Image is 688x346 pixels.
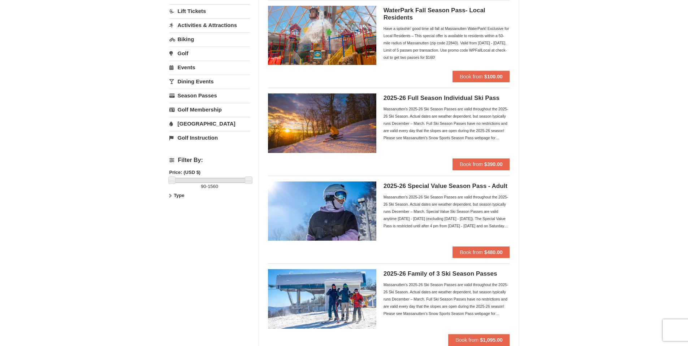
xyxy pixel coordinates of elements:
[169,131,250,144] a: Golf Instruction
[384,7,510,21] h5: WaterPark Fall Season Pass- Local Residents
[169,89,250,102] a: Season Passes
[169,32,250,46] a: Biking
[169,117,250,130] a: [GEOGRAPHIC_DATA]
[169,170,201,175] strong: Price: (USD $)
[460,161,483,167] span: Book from
[169,75,250,88] a: Dining Events
[169,183,250,190] label: -
[208,184,218,189] span: 1560
[169,61,250,74] a: Events
[384,105,510,141] div: Massanutten's 2025-26 Ski Season Passes are valid throughout the 2025-26 Ski Season. Actual dates...
[453,158,510,170] button: Book from $390.00
[384,281,510,317] div: Massanutten's 2025-26 Ski Season Passes are valid throughout the 2025-26 Ski Season. Actual dates...
[484,249,503,255] strong: $480.00
[169,4,250,18] a: Lift Tickets
[384,193,510,229] div: Massanutten's 2025-26 Ski Season Passes are valid throughout the 2025-26 Ski Season. Actual dates...
[460,74,483,79] span: Book from
[448,334,510,346] button: Book from $1,095.00
[384,183,510,190] h5: 2025-26 Special Value Season Pass - Adult
[453,246,510,258] button: Book from $480.00
[169,157,250,163] h4: Filter By:
[174,193,184,198] strong: Type
[169,47,250,60] a: Golf
[169,18,250,32] a: Activities & Attractions
[268,6,376,65] img: 6619937-212-8c750e5f.jpg
[455,337,479,343] span: Book from
[169,103,250,116] a: Golf Membership
[384,95,510,102] h5: 2025-26 Full Season Individual Ski Pass
[201,184,206,189] span: 90
[268,181,376,241] img: 6619937-198-dda1df27.jpg
[268,93,376,153] img: 6619937-208-2295c65e.jpg
[268,269,376,328] img: 6619937-199-446e7550.jpg
[484,161,503,167] strong: $390.00
[384,25,510,61] div: Have a splashin' good time all fall at Massanutten WaterPark! Exclusive for Local Residents – Thi...
[484,74,503,79] strong: $100.00
[384,270,510,277] h5: 2025-26 Family of 3 Ski Season Passes
[460,249,483,255] span: Book from
[453,71,510,82] button: Book from $100.00
[480,337,502,343] strong: $1,095.00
